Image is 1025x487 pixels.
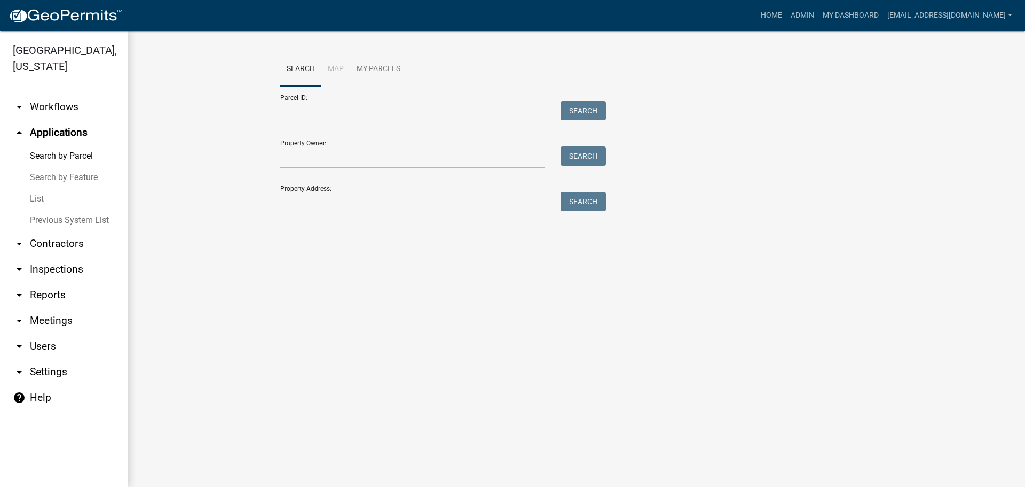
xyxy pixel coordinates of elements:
[756,5,786,26] a: Home
[13,237,26,250] i: arrow_drop_down
[818,5,883,26] a: My Dashboard
[13,366,26,378] i: arrow_drop_down
[883,5,1016,26] a: [EMAIL_ADDRESS][DOMAIN_NAME]
[561,146,606,166] button: Search
[13,340,26,353] i: arrow_drop_down
[561,101,606,120] button: Search
[13,263,26,276] i: arrow_drop_down
[13,391,26,404] i: help
[13,314,26,327] i: arrow_drop_down
[13,126,26,139] i: arrow_drop_up
[561,192,606,211] button: Search
[13,101,26,113] i: arrow_drop_down
[13,289,26,302] i: arrow_drop_down
[350,52,407,87] a: My Parcels
[280,52,321,87] a: Search
[786,5,818,26] a: Admin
